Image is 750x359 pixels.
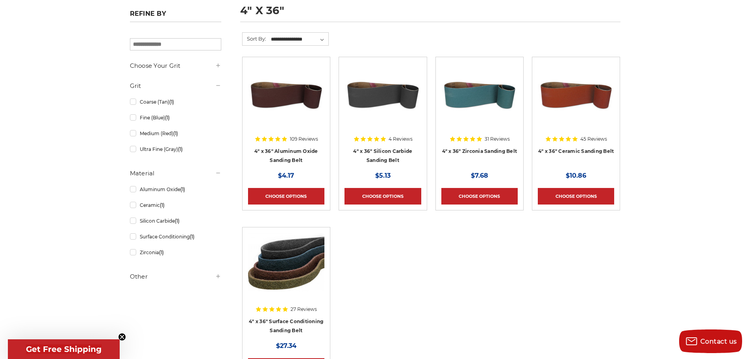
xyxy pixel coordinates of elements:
h5: Other [130,272,221,281]
h5: Material [130,169,221,178]
a: Choose Options [538,188,614,205]
a: Choose Options [248,188,324,205]
span: Get Free Shipping [26,344,102,354]
span: $7.68 [471,172,488,179]
h5: Choose Your Grit [130,61,221,71]
img: 4" x 36" Aluminum Oxide Sanding Belt [248,63,324,126]
a: Aluminum Oxide [130,182,221,196]
a: Surface Conditioning [130,230,221,244]
a: Choose Options [441,188,518,205]
span: (1) [159,249,164,255]
h1: 4" x 36" [240,5,620,22]
a: 4" x 36" Zirconia Sanding Belt [441,63,518,164]
a: Choose Options [344,188,421,205]
span: Contact us [700,338,737,345]
a: 4"x36" Surface Conditioning Sanding Belts [248,233,324,334]
span: (1) [169,99,174,105]
span: (1) [173,130,178,136]
a: Fine (Blue) [130,111,221,125]
label: Sort By: [243,33,266,45]
div: Get Free ShippingClose teaser [8,339,120,359]
img: 4"x36" Surface Conditioning Sanding Belts [248,233,324,296]
span: (1) [160,202,165,208]
img: 4" x 36" Ceramic Sanding Belt [538,63,614,126]
a: 4" x 36" Ceramic Sanding Belt [538,63,614,164]
span: (1) [180,186,185,192]
img: 4" x 36" Zirconia Sanding Belt [441,63,518,126]
select: Sort By: [270,33,328,45]
a: Coarse (Tan) [130,95,221,109]
span: (1) [190,234,194,240]
span: $5.13 [375,172,391,179]
span: (1) [175,218,180,224]
a: Ceramic [130,198,221,212]
h5: Grit [130,81,221,91]
a: 4" x 36" Silicon Carbide File Belt [344,63,421,164]
span: $27.34 [276,342,296,350]
button: Contact us [679,329,742,353]
a: Ultra Fine (Gray) [130,142,221,156]
span: $10.86 [566,172,586,179]
a: 4" x 36" Aluminum Oxide Sanding Belt [248,63,324,164]
img: 4" x 36" Silicon Carbide File Belt [344,63,421,126]
a: Zirconia [130,246,221,259]
a: Silicon Carbide [130,214,221,228]
a: Medium (Red) [130,126,221,140]
h5: Refine by [130,10,221,22]
button: Close teaser [118,333,126,341]
span: (1) [178,146,183,152]
span: $4.17 [278,172,294,179]
span: (1) [165,115,170,121]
